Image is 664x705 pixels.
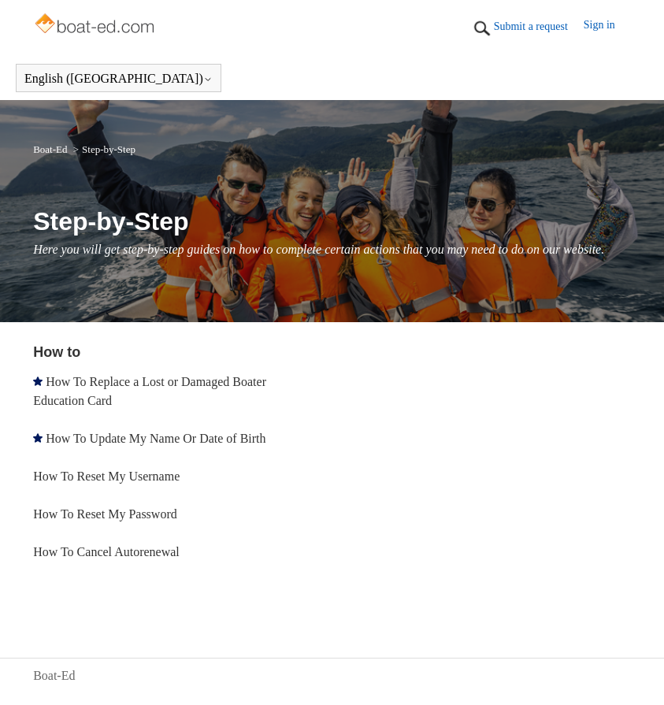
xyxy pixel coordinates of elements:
svg: Promoted article [33,377,43,386]
a: Sign in [584,17,631,40]
a: Boat-Ed [33,143,67,155]
li: Boat-Ed [33,143,70,155]
svg: Promoted article [33,433,43,443]
a: How To Replace a Lost or Damaged Boater Education Card [33,375,266,407]
a: Submit a request [494,18,584,35]
li: Step-by-Step [70,143,135,155]
a: How To Reset My Password [33,507,177,521]
a: Boat-Ed [33,666,75,685]
h1: Step-by-Step [33,202,631,240]
a: How To Cancel Autorenewal [33,545,180,558]
img: Boat-Ed Help Center home page [33,9,158,41]
a: How to [33,344,80,360]
button: English ([GEOGRAPHIC_DATA]) [24,72,213,86]
p: Here you will get step-by-step guides on how to complete certain actions that you may need to do ... [33,240,631,259]
a: How To Update My Name Or Date of Birth [46,432,265,445]
a: How To Reset My Username [33,469,180,483]
img: 01HZPCYTXV3JW8MJV9VD7EMK0H [470,17,494,40]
